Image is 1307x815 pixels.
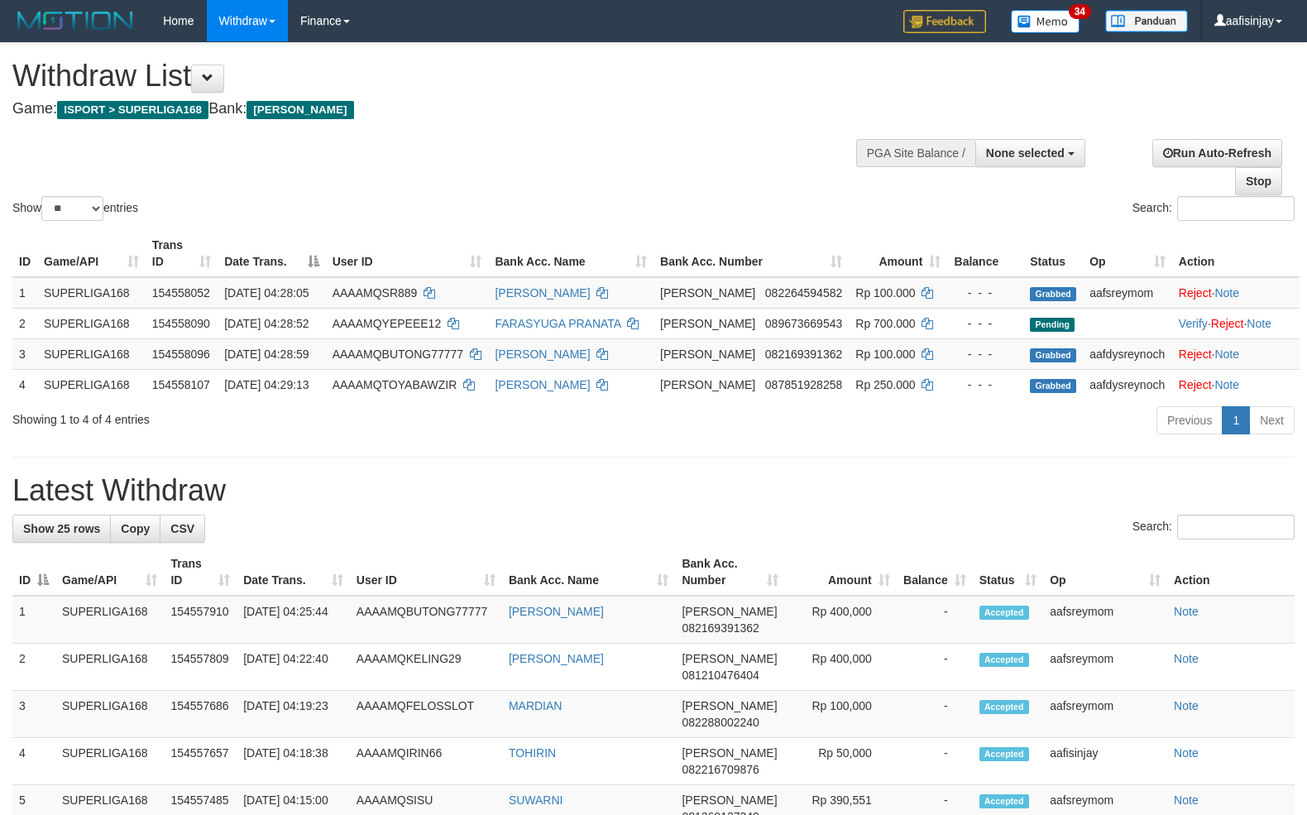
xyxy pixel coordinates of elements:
[164,691,237,738] td: 154557686
[164,738,237,785] td: 154557657
[333,286,418,300] span: AAAAMQSR889
[1132,196,1295,221] label: Search:
[1174,605,1199,618] a: Note
[12,405,532,428] div: Showing 1 to 4 of 4 entries
[1172,308,1300,338] td: · ·
[954,315,1017,332] div: - - -
[237,738,350,785] td: [DATE] 04:18:38
[224,286,309,300] span: [DATE] 04:28:05
[954,285,1017,301] div: - - -
[12,515,111,543] a: Show 25 rows
[979,606,1029,620] span: Accepted
[164,596,237,644] td: 154557910
[1023,230,1083,277] th: Status
[160,515,205,543] a: CSV
[785,644,897,691] td: Rp 400,000
[979,747,1029,761] span: Accepted
[12,691,55,738] td: 3
[37,277,146,309] td: SUPERLIGA168
[509,746,556,760] a: TOHIRIN
[224,317,309,330] span: [DATE] 04:28:52
[509,605,604,618] a: [PERSON_NAME]
[954,346,1017,362] div: - - -
[237,691,350,738] td: [DATE] 04:19:23
[495,286,590,300] a: [PERSON_NAME]
[152,286,210,300] span: 154558052
[495,317,620,330] a: FARASYUGA PRANATA
[1043,644,1167,691] td: aafsreymom
[12,338,37,369] td: 3
[350,691,502,738] td: AAAAMQFELOSSLOT
[326,230,489,277] th: User ID: activate to sort column ascending
[55,738,164,785] td: SUPERLIGA168
[1174,793,1199,807] a: Note
[1179,348,1212,361] a: Reject
[1030,287,1076,301] span: Grabbed
[12,60,855,93] h1: Withdraw List
[856,139,975,167] div: PGA Site Balance /
[37,338,146,369] td: SUPERLIGA168
[653,230,849,277] th: Bank Acc. Number: activate to sort column ascending
[350,644,502,691] td: AAAAMQKELING29
[333,348,463,361] span: AAAAMQBUTONG77777
[897,549,973,596] th: Balance: activate to sort column ascending
[1172,369,1300,400] td: ·
[509,652,604,665] a: [PERSON_NAME]
[1043,596,1167,644] td: aafsreymom
[1043,738,1167,785] td: aafisinjay
[1172,338,1300,369] td: ·
[660,378,755,391] span: [PERSON_NAME]
[954,376,1017,393] div: - - -
[1172,230,1300,277] th: Action
[1083,369,1172,400] td: aafdysreynoch
[12,196,138,221] label: Show entries
[682,699,777,712] span: [PERSON_NAME]
[12,308,37,338] td: 2
[785,691,897,738] td: Rp 100,000
[1172,277,1300,309] td: ·
[660,348,755,361] span: [PERSON_NAME]
[1083,338,1172,369] td: aafdysreynoch
[660,317,755,330] span: [PERSON_NAME]
[502,549,676,596] th: Bank Acc. Name: activate to sort column ascending
[682,605,777,618] span: [PERSON_NAME]
[12,8,138,33] img: MOTION_logo.png
[682,669,759,682] span: Copy 081210476404 to clipboard
[1043,691,1167,738] td: aafsreymom
[903,10,986,33] img: Feedback.jpg
[121,522,150,535] span: Copy
[1152,139,1282,167] a: Run Auto-Refresh
[765,317,842,330] span: Copy 089673669543 to clipboard
[1030,318,1075,332] span: Pending
[1132,515,1295,539] label: Search:
[12,230,37,277] th: ID
[37,230,146,277] th: Game/API: activate to sort column ascending
[1235,167,1282,195] a: Stop
[333,317,442,330] span: AAAAMQYEPEEE12
[1011,10,1080,33] img: Button%20Memo.svg
[237,596,350,644] td: [DATE] 04:25:44
[237,644,350,691] td: [DATE] 04:22:40
[1174,699,1199,712] a: Note
[1179,286,1212,300] a: Reject
[855,317,915,330] span: Rp 700.000
[785,738,897,785] td: Rp 50,000
[1156,406,1223,434] a: Previous
[12,644,55,691] td: 2
[23,522,100,535] span: Show 25 rows
[350,596,502,644] td: AAAAMQBUTONG77777
[1083,277,1172,309] td: aafsreymom
[682,716,759,729] span: Copy 082288002240 to clipboard
[224,348,309,361] span: [DATE] 04:28:59
[55,549,164,596] th: Game/API: activate to sort column ascending
[495,378,590,391] a: [PERSON_NAME]
[682,793,777,807] span: [PERSON_NAME]
[12,277,37,309] td: 1
[855,348,915,361] span: Rp 100.000
[785,596,897,644] td: Rp 400,000
[1177,515,1295,539] input: Search:
[1069,4,1091,19] span: 34
[509,699,563,712] a: MARDIAN
[1174,652,1199,665] a: Note
[682,746,777,760] span: [PERSON_NAME]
